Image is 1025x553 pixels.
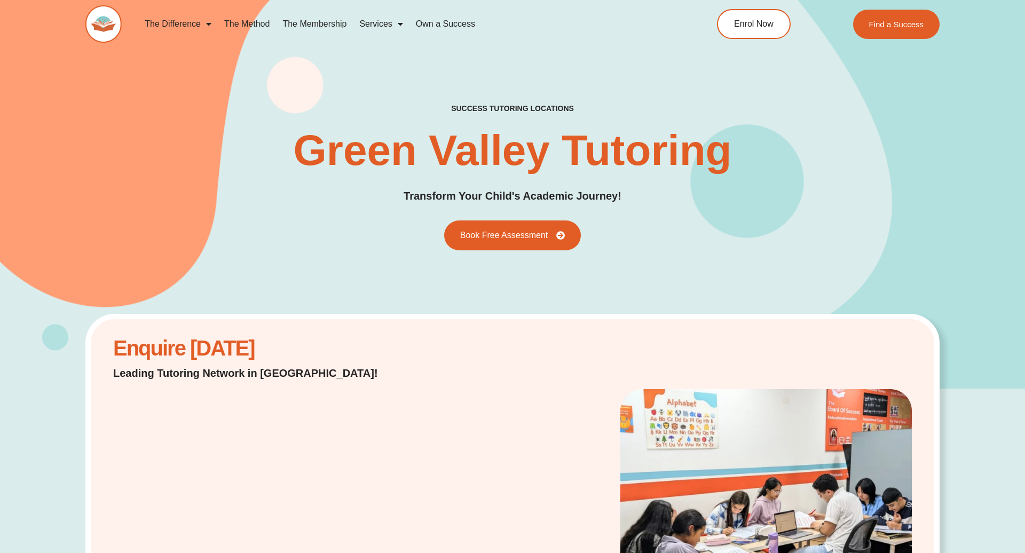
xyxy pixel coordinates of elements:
[218,12,276,36] a: The Method
[734,20,774,28] span: Enrol Now
[869,20,924,28] span: Find a Success
[717,9,791,39] a: Enrol Now
[113,366,405,381] p: Leading Tutoring Network in [GEOGRAPHIC_DATA]!
[138,12,218,36] a: The Difference
[451,104,574,113] h2: success tutoring locations
[444,220,581,250] a: Book Free Assessment
[353,12,409,36] a: Services
[404,188,621,204] p: Transform Your Child's Academic Journey!
[276,12,353,36] a: The Membership
[460,231,548,240] span: Book Free Assessment
[409,12,482,36] a: Own a Success
[113,342,405,355] h2: Enquire [DATE]
[853,10,940,39] a: Find a Success
[138,12,668,36] nav: Menu
[294,129,732,172] h1: Green Valley Tutoring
